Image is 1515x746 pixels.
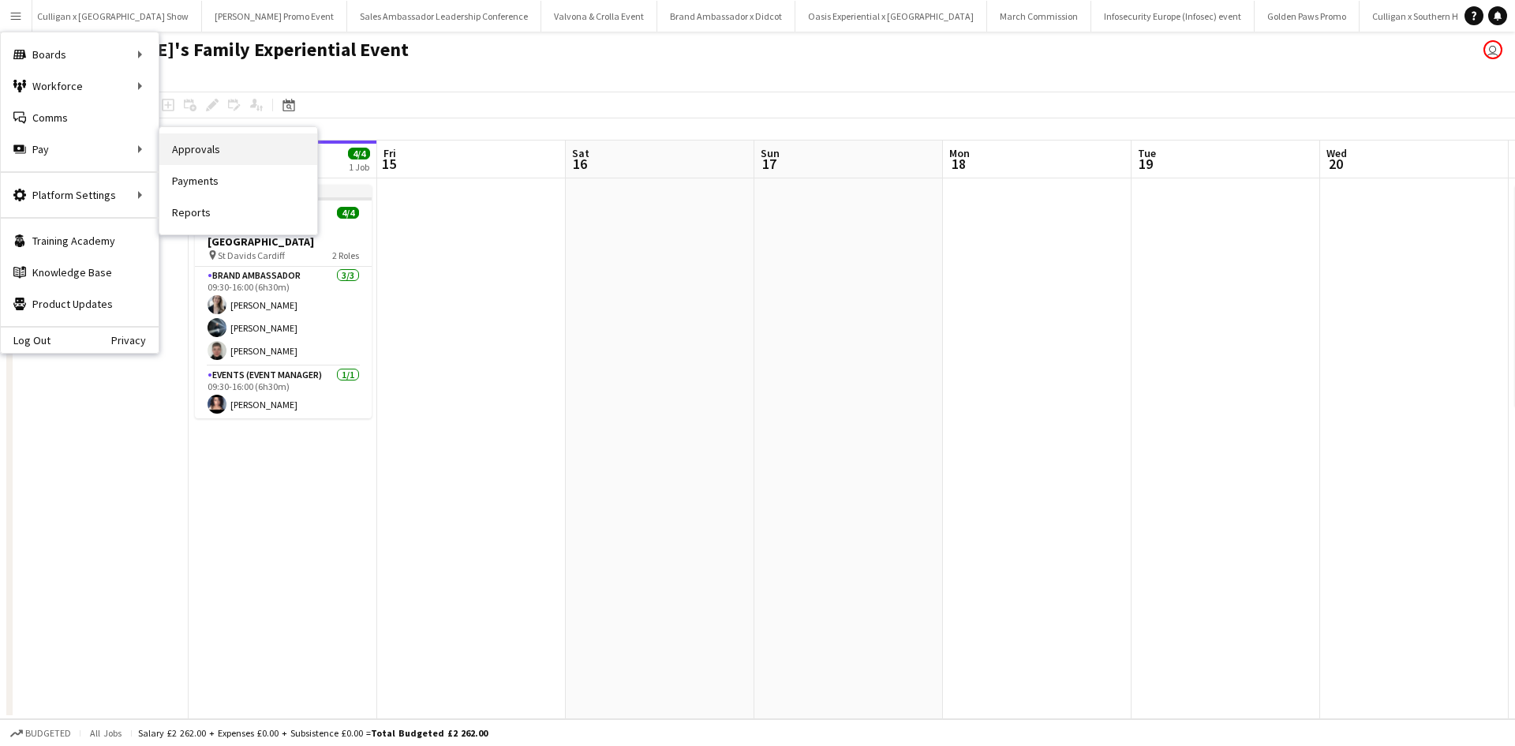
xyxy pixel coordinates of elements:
h1: St [PERSON_NAME]'s Family Experiential Event [13,38,409,62]
app-card-role: Brand Ambassador3/309:30-16:00 (6h30m)[PERSON_NAME][PERSON_NAME][PERSON_NAME] [195,267,372,366]
span: Tue [1138,146,1156,160]
div: Pay [1,133,159,165]
span: 15 [381,155,396,173]
button: Culligan x [GEOGRAPHIC_DATA] Show [24,1,202,32]
span: 18 [947,155,970,173]
button: Oasis Experiential x [GEOGRAPHIC_DATA] [795,1,987,32]
button: Valvona & Crolla Event [541,1,657,32]
span: Total Budgeted £2 262.00 [371,727,488,739]
span: St Davids Cardiff [218,249,285,261]
span: All jobs [87,727,125,739]
button: March Commission [987,1,1091,32]
app-card-role: Events (Event Manager)1/109:30-16:00 (6h30m)[PERSON_NAME] [195,366,372,420]
div: Boards [1,39,159,70]
a: Approvals [159,133,317,165]
a: Product Updates [1,288,159,320]
button: [PERSON_NAME] Promo Event [202,1,347,32]
div: Salary £2 262.00 + Expenses £0.00 + Subsistence £0.00 = [138,727,488,739]
a: Knowledge Base [1,257,159,288]
a: Payments [159,165,317,197]
span: 19 [1135,155,1156,173]
button: Infosecurity Europe (Infosec) event [1091,1,1255,32]
button: Golden Paws Promo [1255,1,1360,32]
span: 16 [570,155,589,173]
button: Brand Ambassador x Didcot [657,1,795,32]
app-user-avatar: Joanne Milne [1483,40,1502,59]
button: Budgeted [8,725,73,742]
span: 4/4 [348,148,370,159]
button: Sales Ambassador Leadership Conference [347,1,541,32]
div: Platform Settings [1,179,159,211]
span: 17 [758,155,780,173]
app-job-card: In progress09:30-16:00 (6h30m)4/4Family Fun Event x [GEOGRAPHIC_DATA] St Davids Cardiff2 RolesBra... [195,185,372,418]
a: Comms [1,102,159,133]
span: Fri [383,146,396,160]
span: Mon [949,146,970,160]
span: 4/4 [337,207,359,219]
span: Sat [572,146,589,160]
span: Wed [1326,146,1347,160]
div: Workforce [1,70,159,102]
span: 2 Roles [332,249,359,261]
a: Training Academy [1,225,159,257]
span: Sun [761,146,780,160]
span: Budgeted [25,728,71,739]
span: 20 [1324,155,1347,173]
a: Log Out [1,334,50,347]
a: Reports [159,197,317,228]
div: 1 Job [349,161,369,173]
a: Privacy [111,334,159,347]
